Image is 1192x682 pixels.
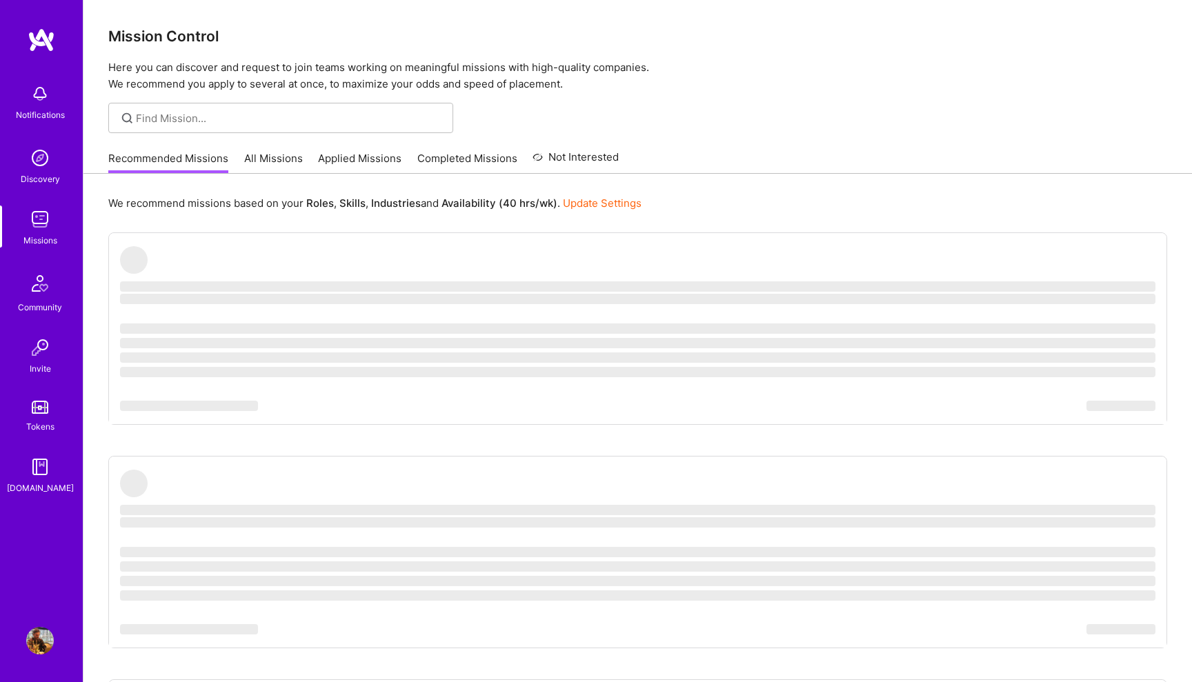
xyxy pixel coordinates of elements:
[7,481,74,495] div: [DOMAIN_NAME]
[26,627,54,654] img: User Avatar
[23,627,57,654] a: User Avatar
[26,80,54,108] img: bell
[32,401,48,414] img: tokens
[28,28,55,52] img: logo
[371,197,421,210] b: Industries
[108,151,228,174] a: Recommended Missions
[417,151,517,174] a: Completed Missions
[26,419,54,434] div: Tokens
[26,205,54,233] img: teamwork
[108,59,1167,92] p: Here you can discover and request to join teams working on meaningful missions with high-quality ...
[26,453,54,481] img: guide book
[16,108,65,122] div: Notifications
[23,233,57,248] div: Missions
[21,172,60,186] div: Discovery
[119,110,135,126] i: icon SearchGrey
[30,361,51,376] div: Invite
[23,267,57,300] img: Community
[533,149,619,174] a: Not Interested
[136,111,443,126] input: Find Mission...
[108,28,1167,45] h3: Mission Control
[108,196,642,210] p: We recommend missions based on your , , and .
[18,300,62,314] div: Community
[339,197,366,210] b: Skills
[318,151,401,174] a: Applied Missions
[563,197,642,210] a: Update Settings
[244,151,303,174] a: All Missions
[441,197,557,210] b: Availability (40 hrs/wk)
[26,334,54,361] img: Invite
[306,197,334,210] b: Roles
[26,144,54,172] img: discovery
